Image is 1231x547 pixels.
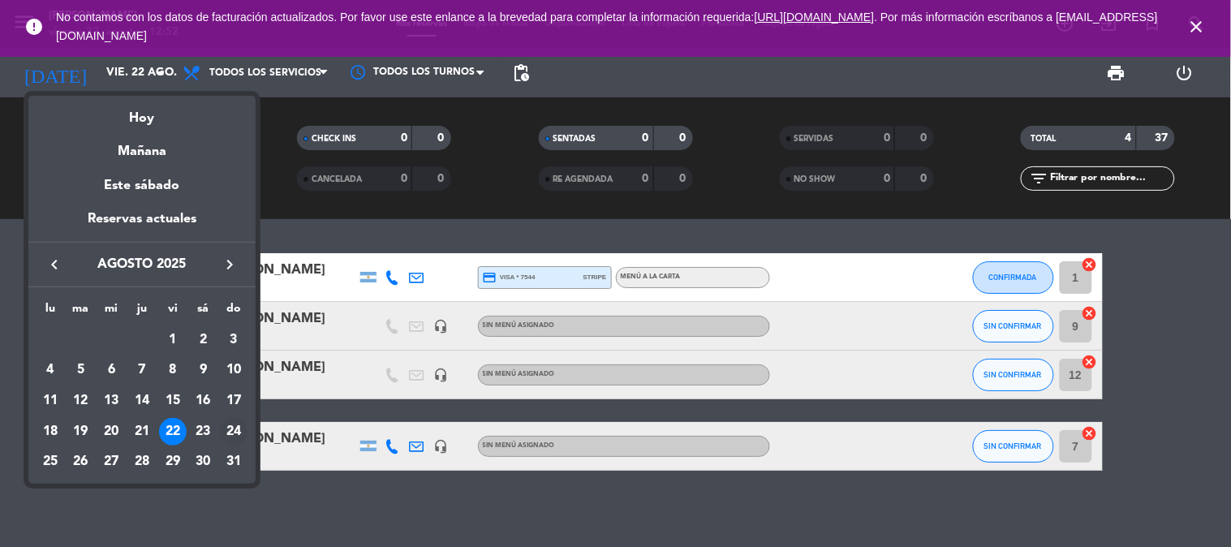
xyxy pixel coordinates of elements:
th: viernes [157,299,188,325]
div: 11 [37,387,64,415]
div: 1 [159,326,187,354]
div: 18 [37,418,64,446]
td: 13 de agosto de 2025 [96,385,127,416]
div: 16 [189,387,217,415]
div: 29 [159,448,187,476]
td: 7 de agosto de 2025 [127,355,157,385]
td: 6 de agosto de 2025 [96,355,127,385]
th: domingo [218,299,249,325]
td: 20 de agosto de 2025 [96,416,127,447]
div: 6 [97,356,125,384]
div: 23 [189,418,217,446]
th: miércoles [96,299,127,325]
td: 1 de agosto de 2025 [157,325,188,355]
div: Hoy [28,96,256,129]
td: 12 de agosto de 2025 [66,385,97,416]
div: 15 [159,387,187,415]
div: 14 [128,387,156,415]
div: 22 [159,418,187,446]
td: 14 de agosto de 2025 [127,385,157,416]
td: 11 de agosto de 2025 [35,385,66,416]
th: sábado [188,299,219,325]
div: 2 [189,326,217,354]
th: lunes [35,299,66,325]
td: 19 de agosto de 2025 [66,416,97,447]
td: 16 de agosto de 2025 [188,385,219,416]
div: 4 [37,356,64,384]
td: 4 de agosto de 2025 [35,355,66,385]
td: 18 de agosto de 2025 [35,416,66,447]
td: 8 de agosto de 2025 [157,355,188,385]
div: 13 [97,387,125,415]
td: 9 de agosto de 2025 [188,355,219,385]
div: 9 [189,356,217,384]
td: 27 de agosto de 2025 [96,446,127,477]
div: 21 [128,418,156,446]
div: 27 [97,448,125,476]
div: 3 [220,326,247,354]
div: 10 [220,356,247,384]
td: 24 de agosto de 2025 [218,416,249,447]
td: 15 de agosto de 2025 [157,385,188,416]
td: 28 de agosto de 2025 [127,446,157,477]
td: 10 de agosto de 2025 [218,355,249,385]
div: 17 [220,387,247,415]
td: 3 de agosto de 2025 [218,325,249,355]
span: agosto 2025 [69,254,215,275]
td: 26 de agosto de 2025 [66,446,97,477]
div: 5 [67,356,95,384]
div: 28 [128,448,156,476]
div: 8 [159,356,187,384]
div: 25 [37,448,64,476]
td: 2 de agosto de 2025 [188,325,219,355]
button: keyboard_arrow_left [40,254,69,275]
div: Reservas actuales [28,209,256,242]
td: 22 de agosto de 2025 [157,416,188,447]
td: 23 de agosto de 2025 [188,416,219,447]
td: 31 de agosto de 2025 [218,446,249,477]
div: 7 [128,356,156,384]
td: 29 de agosto de 2025 [157,446,188,477]
td: 17 de agosto de 2025 [218,385,249,416]
div: 26 [67,448,95,476]
div: Mañana [28,129,256,162]
td: 5 de agosto de 2025 [66,355,97,385]
div: 12 [67,387,95,415]
th: jueves [127,299,157,325]
td: 30 de agosto de 2025 [188,446,219,477]
td: 25 de agosto de 2025 [35,446,66,477]
div: 30 [189,448,217,476]
button: keyboard_arrow_right [215,254,244,275]
div: 24 [220,418,247,446]
i: keyboard_arrow_left [45,255,64,274]
div: 31 [220,448,247,476]
td: AGO. [35,325,157,355]
div: Este sábado [28,163,256,209]
i: keyboard_arrow_right [220,255,239,274]
td: 21 de agosto de 2025 [127,416,157,447]
div: 20 [97,418,125,446]
div: 19 [67,418,95,446]
th: martes [66,299,97,325]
